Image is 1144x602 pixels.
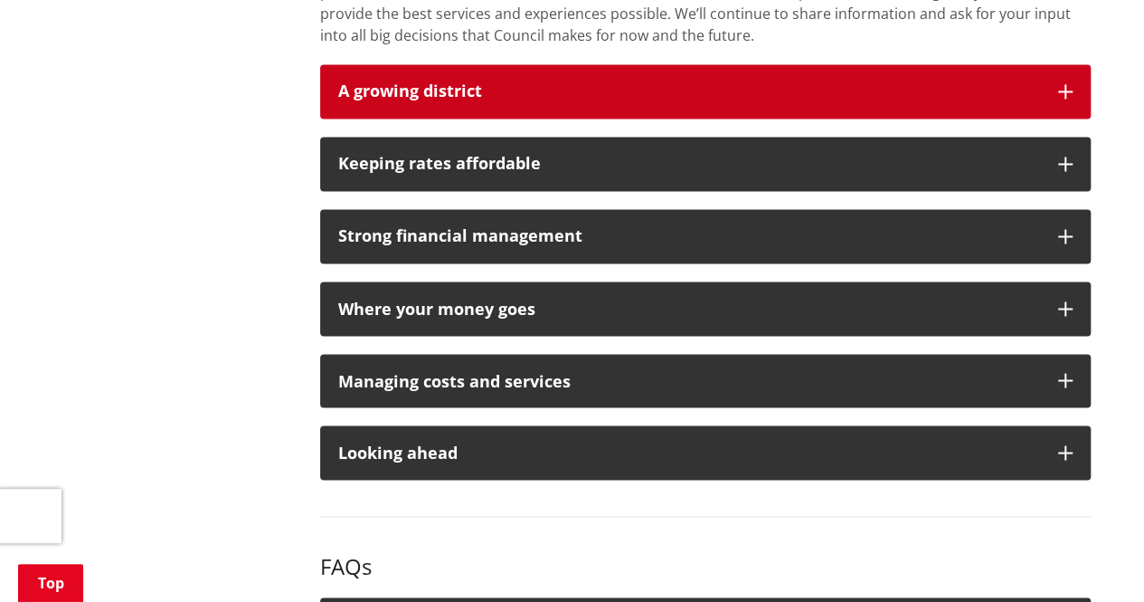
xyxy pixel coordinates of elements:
div: Strong financial management [338,227,1040,245]
div: Where your money goes [338,300,1040,318]
div: Looking ahead [338,444,1040,462]
div: Keeping rates affordable [338,155,1040,173]
button: A growing district [320,64,1091,119]
iframe: Messenger Launcher [1061,526,1126,591]
button: Where your money goes [320,282,1091,336]
h3: FAQs [320,553,1091,579]
button: Managing costs and services [320,354,1091,408]
button: Looking ahead [320,425,1091,480]
div: Managing costs and services [338,372,1040,390]
button: Strong financial management [320,209,1091,263]
h3: A growing district [338,82,1040,100]
button: Keeping rates affordable [320,137,1091,191]
a: Top [18,564,83,602]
